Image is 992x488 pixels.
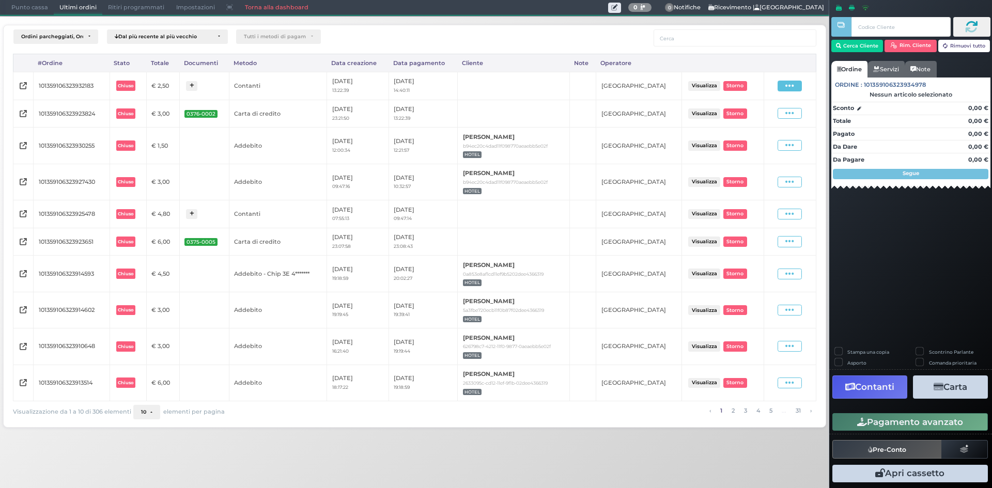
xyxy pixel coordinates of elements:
[596,72,682,100] td: [GEOGRAPHIC_DATA]
[34,328,110,365] td: 101359106323910648
[968,104,988,112] strong: 0,00 €
[463,179,548,185] small: b94ec20c4dad11f098770aeaebb5e02f
[831,40,884,52] button: Cerca Cliente
[115,34,213,40] div: Dal più recente al più vecchio
[236,29,321,44] button: Tutti i metodi di pagamento
[885,40,937,52] button: Rim. Cliente
[864,81,926,89] span: 101359106323934978
[394,87,410,93] small: 14:40:11
[723,305,747,315] button: Storno
[327,54,389,72] div: Data creazione
[847,349,889,355] label: Stampa una copia
[146,292,179,328] td: € 3,00
[389,72,457,100] td: [DATE]
[867,61,905,77] a: Servizi
[723,140,747,150] button: Storno
[463,316,482,323] span: HOTEL
[146,200,179,228] td: € 4,80
[832,465,988,482] button: Apri cassetto
[463,334,515,341] b: [PERSON_NAME]
[463,343,551,349] small: 626798c7-4212-11f0-9877-0aeaebb5e02f
[463,133,515,140] b: [PERSON_NAME]
[389,365,457,401] td: [DATE]
[665,3,674,12] span: 0
[723,108,747,118] button: Storno
[633,4,638,11] b: 0
[146,164,179,200] td: € 3,00
[118,344,133,349] b: Chiuso
[332,384,348,390] small: 18:17:22
[327,228,389,256] td: [DATE]
[905,61,936,77] a: Note
[596,164,682,200] td: [GEOGRAPHIC_DATA]
[184,110,218,118] span: 0376-0002
[389,328,457,365] td: [DATE]
[229,200,327,228] td: Contanti
[389,256,457,292] td: [DATE]
[394,215,412,221] small: 09:47:14
[463,370,515,377] b: [PERSON_NAME]
[723,378,747,388] button: Storno
[146,72,179,100] td: € 2,50
[244,34,306,40] div: Tutti i metodi di pagamento
[133,405,160,419] button: 10
[463,297,515,305] b: [PERSON_NAME]
[833,143,857,150] strong: Da Dare
[723,209,747,219] button: Storno
[327,256,389,292] td: [DATE]
[332,215,349,221] small: 07:55:13
[389,128,457,164] td: [DATE]
[332,87,349,93] small: 13:22:39
[463,279,482,286] span: HOTEL
[706,405,714,416] a: pagina precedente
[596,128,682,164] td: [GEOGRAPHIC_DATA]
[913,375,988,399] button: Carta
[332,243,351,249] small: 23:07:58
[21,34,83,40] div: Ordini parcheggiati, Ordini aperti, Ordini chiusi
[118,380,133,385] b: Chiuso
[831,91,990,98] div: Nessun articolo selezionato
[688,305,720,315] button: Visualizza
[968,143,988,150] strong: 0,00 €
[179,54,229,72] div: Documenti
[184,238,218,246] span: 0375-0005
[596,365,682,401] td: [GEOGRAPHIC_DATA]
[34,128,110,164] td: 101359106323930255
[102,1,170,15] span: Ritiri programmati
[34,54,110,72] div: #Ordine
[118,143,133,148] b: Chiuso
[831,61,867,77] a: Ordine
[463,352,482,359] span: HOTEL
[146,256,179,292] td: € 4,50
[463,151,482,158] span: HOTEL
[327,200,389,228] td: [DATE]
[229,72,327,100] td: Contanti
[394,183,411,189] small: 10:32:57
[741,405,750,416] a: alla pagina 3
[688,209,720,219] button: Visualizza
[146,128,179,164] td: € 1,50
[34,164,110,200] td: 101359106323927430
[34,72,110,100] td: 101359106323932183
[688,341,720,351] button: Visualizza
[903,170,919,177] strong: Segue
[835,81,862,89] span: Ordine :
[229,128,327,164] td: Addebito
[938,40,990,52] button: Rimuovi tutto
[133,405,225,419] div: elementi per pagina
[833,104,854,113] strong: Sconto
[394,384,410,390] small: 19:18:59
[229,228,327,256] td: Carta di credito
[596,54,682,72] div: Operatore
[389,228,457,256] td: [DATE]
[596,100,682,128] td: [GEOGRAPHIC_DATA]
[729,405,737,416] a: alla pagina 2
[146,54,179,72] div: Totale
[463,271,544,277] small: 0a853e8af1cd11ef9b5202dee4366319
[118,239,133,244] b: Chiuso
[833,156,864,163] strong: Da Pagare
[171,1,221,15] span: Impostazioni
[688,237,720,246] button: Visualizza
[463,389,482,396] span: HOTEL
[596,200,682,228] td: [GEOGRAPHIC_DATA]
